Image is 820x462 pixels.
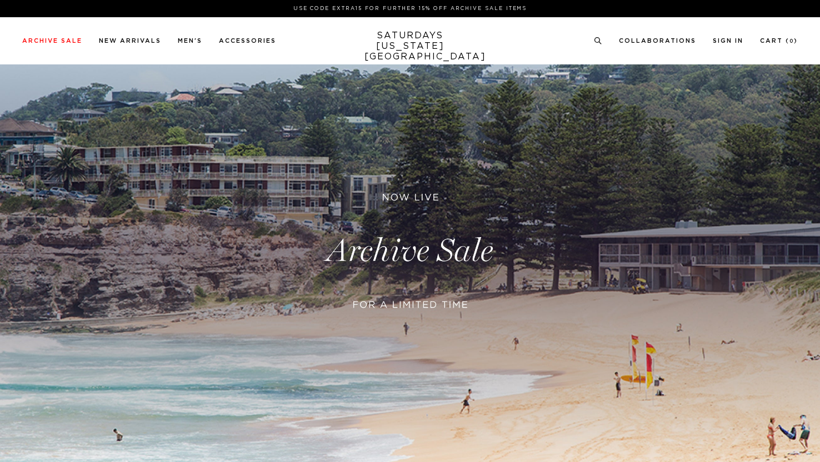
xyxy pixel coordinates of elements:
[27,4,793,13] p: Use Code EXTRA15 for Further 15% Off Archive Sale Items
[364,31,456,62] a: SATURDAYS[US_STATE][GEOGRAPHIC_DATA]
[178,38,202,44] a: Men's
[219,38,276,44] a: Accessories
[22,38,82,44] a: Archive Sale
[713,38,743,44] a: Sign In
[760,38,798,44] a: Cart (0)
[99,38,161,44] a: New Arrivals
[789,39,794,44] small: 0
[619,38,696,44] a: Collaborations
